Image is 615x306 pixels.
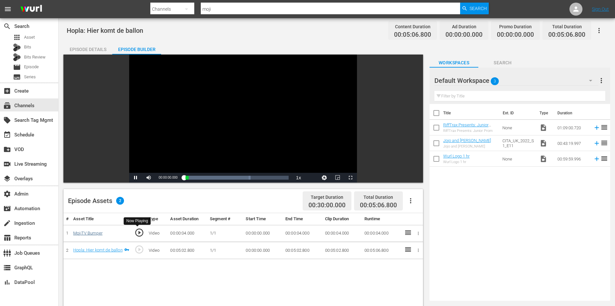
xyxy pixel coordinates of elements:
td: 00:00:04.000 [362,225,402,242]
span: Ingestion [3,219,11,227]
th: End Time [283,213,322,225]
span: more_vert [597,77,605,84]
span: DataPool [3,278,11,286]
div: Bits Review [13,53,21,61]
div: RiffTrax Presents: Junior Prom [443,129,497,133]
span: Overlays [3,175,11,183]
a: Jojo and [PERSON_NAME] [443,138,491,143]
a: Sign Out [592,6,609,12]
span: 00:00:00.000 [445,31,483,39]
span: Asset [13,33,21,41]
td: 00:05:06.800 [362,242,402,259]
span: 00:00:00.000 [497,31,534,39]
span: Episode [24,64,39,70]
div: Episode Assets [68,197,124,205]
td: 1/1 [207,242,243,259]
td: 2 [63,242,71,259]
a: Wurl Logo 1 hr [443,154,470,159]
span: Asset [24,34,35,41]
svg: Add to Episode [593,124,600,131]
span: Series [24,74,36,80]
span: Search [470,3,487,14]
td: 00:00:04.000 [322,225,362,242]
span: reorder [600,139,608,147]
div: Default Workspace [434,71,598,90]
div: Total Duration [360,193,397,202]
span: Job Queues [3,249,11,257]
span: GraphQL [3,264,11,272]
span: Bits [24,44,31,50]
button: Jump To Time [318,173,331,183]
td: 00:00:00.000 [243,225,283,242]
td: 00:00:04.000 [168,225,207,242]
th: Type [146,213,168,225]
div: Bits [13,44,21,51]
td: 00:59:59.996 [555,151,591,167]
a: RiffTrax Presents: Junior Prom [443,122,491,132]
button: Picture-in-Picture [331,173,344,183]
span: Admin [3,190,11,198]
div: Jojo and [PERSON_NAME] [443,144,491,148]
span: 00:00:00.000 [158,176,177,179]
span: menu [4,5,12,13]
th: Duration [553,104,593,122]
button: Pause [129,173,142,183]
td: 00:05:02.800 [168,242,207,259]
span: 00:30:00.000 [308,202,346,209]
div: Promo Duration [497,22,534,31]
a: MojiTV Bumper [73,231,102,236]
span: Workspaces [430,59,478,67]
th: # [63,213,71,225]
th: Start Time [243,213,283,225]
span: 00:05:06.800 [548,31,585,39]
td: Video [146,225,168,242]
td: None [500,120,537,135]
td: 00:05:02.800 [283,242,322,259]
span: play_circle_outline [134,228,144,237]
th: Ext. ID [499,104,536,122]
button: Episode Details [63,42,112,55]
div: Episode Details [63,42,112,57]
span: Schedule [3,131,11,139]
span: 2 [116,197,124,205]
div: Target Duration [308,193,346,202]
svg: Add to Episode [593,140,600,147]
span: Episode [13,63,21,71]
button: more_vert [597,73,605,88]
td: Video [146,242,168,259]
span: Channels [3,102,11,109]
span: Reports [3,234,11,242]
span: VOD [3,146,11,153]
span: Automation [3,205,11,212]
div: Total Duration [548,22,585,31]
td: 00:00:04.000 [283,225,322,242]
td: 00:05:02.800 [322,242,362,259]
span: 00:05:06.800 [360,201,397,209]
th: Title [443,104,499,122]
th: Segment # [207,213,243,225]
th: Asset Duration [168,213,207,225]
span: reorder [600,155,608,162]
span: Video [540,124,547,132]
div: Episode Builder [112,42,161,57]
div: Content Duration [394,22,431,31]
th: Asset Title [71,213,132,225]
button: Episode Builder [112,42,161,55]
span: play_circle_outline [134,245,144,254]
span: Hopla: Hier komt de ballon [67,27,143,34]
span: Create [3,87,11,95]
div: Wurl Logo 1 hr [443,160,470,164]
th: Type [536,104,553,122]
th: Clip Duration [322,213,362,225]
td: 01:09:00.720 [555,120,591,135]
button: Mute [142,173,155,183]
img: ans4CAIJ8jUAAAAAAAAAAAAAAAAAAAAAAAAgQb4GAAAAAAAAAAAAAAAAAAAAAAAAJMjXAAAAAAAAAAAAAAAAAAAAAAAAgAT5G... [16,2,47,17]
span: Search [478,59,527,67]
div: Video Player [129,55,357,183]
span: Video [540,139,547,147]
a: Hopla: Hier komt de ballon [73,248,123,252]
th: Runtime [362,213,402,225]
td: CITA_UK_2022_S1_E11 [500,135,537,151]
td: 1/1 [207,225,243,242]
span: 3 [491,74,499,88]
